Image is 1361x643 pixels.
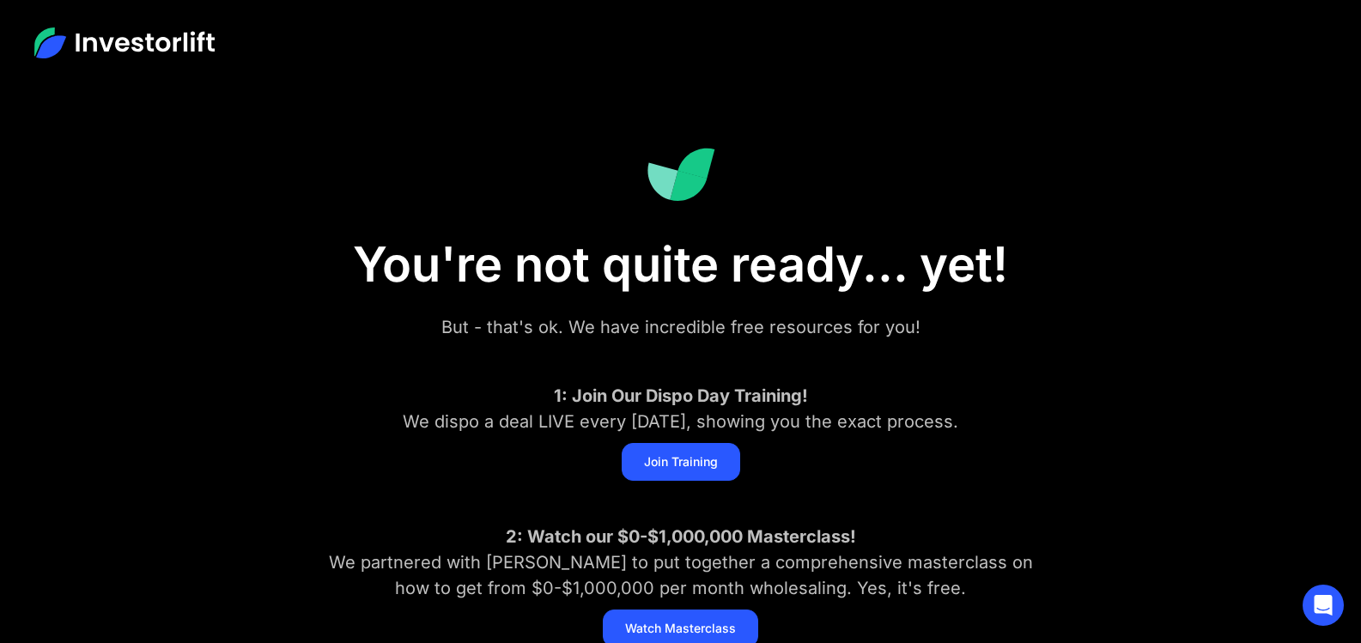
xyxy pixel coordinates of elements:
[554,385,808,406] strong: 1: Join Our Dispo Day Training!
[506,526,856,547] strong: 2: Watch our $0-$1,000,000 Masterclass!
[622,443,740,481] a: Join Training
[312,524,1050,601] div: We partnered with [PERSON_NAME] to put together a comprehensive masterclass on how to get from $0...
[312,314,1050,340] div: But - that's ok. We have incredible free resources for you!
[312,383,1050,434] div: We dispo a deal LIVE every [DATE], showing you the exact process.
[252,236,1110,294] h1: You're not quite ready... yet!
[1303,585,1344,626] div: Open Intercom Messenger
[647,148,715,202] img: Investorlift Dashboard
